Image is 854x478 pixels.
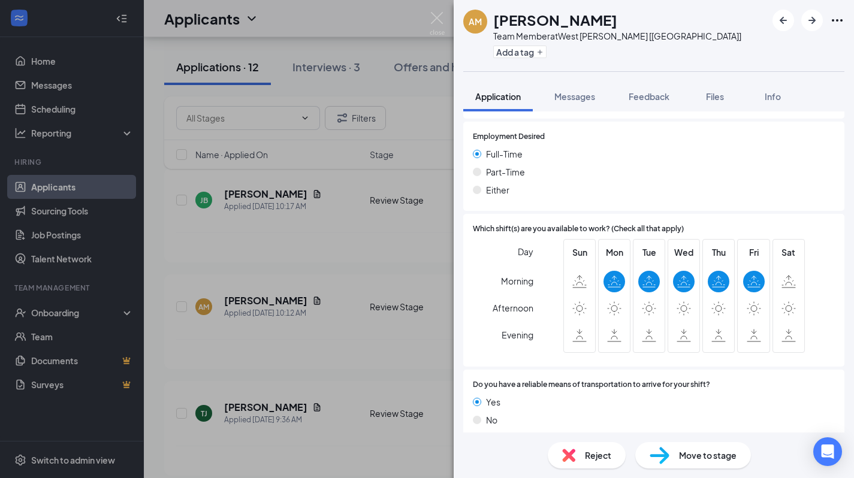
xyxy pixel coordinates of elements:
svg: Plus [536,49,544,56]
span: Sun [569,246,590,259]
span: Full-Time [486,147,523,161]
span: Messages [554,91,595,102]
span: Files [706,91,724,102]
button: ArrowLeftNew [772,10,794,31]
svg: Ellipses [830,13,844,28]
span: Sat [778,246,799,259]
span: Employment Desired [473,131,545,143]
span: Mon [603,246,625,259]
span: Fri [743,246,765,259]
span: Move to stage [679,449,737,462]
span: Yes [486,395,500,409]
span: Evening [502,324,533,346]
div: Team Member at West [PERSON_NAME] [[GEOGRAPHIC_DATA]] [493,30,741,42]
span: Either [486,183,509,196]
h1: [PERSON_NAME] [493,10,617,30]
span: Which shift(s) are you available to work? (Check all that apply) [473,223,684,235]
span: No [486,413,497,426]
span: Feedback [629,91,669,102]
div: Open Intercom Messenger [813,437,842,466]
button: ArrowRight [801,10,823,31]
span: Day [518,245,533,258]
span: Morning [501,270,533,292]
span: Do you have a reliable means of transportation to arrive for your shift? [473,379,710,391]
span: Thu [708,246,729,259]
button: PlusAdd a tag [493,46,547,58]
svg: ArrowLeftNew [776,13,790,28]
span: Wed [673,246,695,259]
div: AM [469,16,482,28]
span: Info [765,91,781,102]
span: Tue [638,246,660,259]
span: Afternoon [493,297,533,319]
span: Part-Time [486,165,525,179]
span: Reject [585,449,611,462]
span: Application [475,91,521,102]
svg: ArrowRight [805,13,819,28]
